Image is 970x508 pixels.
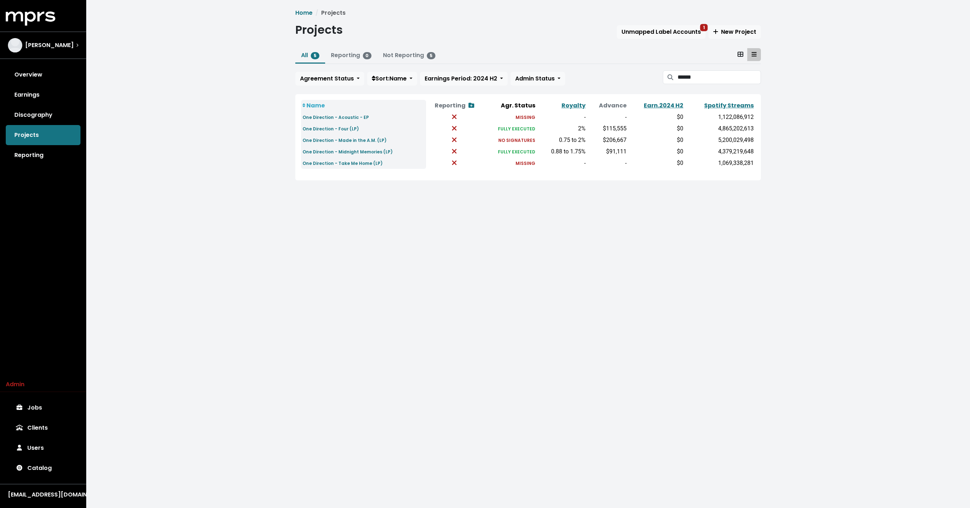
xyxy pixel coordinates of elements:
[603,125,627,132] span: $115,555
[511,72,565,86] button: Admin Status
[25,41,74,50] span: [PERSON_NAME]
[622,28,701,36] span: Unmapped Label Accounts
[8,490,78,499] div: [EMAIL_ADDRESS][DOMAIN_NAME]
[587,157,628,169] td: -
[6,65,80,85] a: Overview
[363,52,372,59] span: 0
[678,70,761,84] input: Search projects
[420,72,508,86] button: Earnings Period: 2024 H2
[685,111,755,123] td: 1,122,086,912
[628,146,685,157] td: $0
[302,124,359,133] a: One Direction - Four (LP)
[562,101,586,110] a: Royalty
[515,74,555,83] span: Admin Status
[617,25,706,39] button: Unmapped Label Accounts1
[713,28,756,36] span: New Project
[6,85,80,105] a: Earnings
[302,160,383,166] small: One Direction - Take Me Home (LP)
[302,113,369,121] a: One Direction - Acoustic - EP
[331,51,372,59] a: Reporting0
[483,100,537,111] th: Agr. Status
[498,137,535,143] small: NO SIGNATURES
[685,123,755,134] td: 4,865,202,613
[587,100,628,111] th: Advance
[498,149,535,155] small: FULLY EXECUTED
[6,398,80,418] a: Jobs
[425,74,497,83] span: Earnings Period: 2024 H2
[537,134,587,146] td: 0.75 to 2%
[427,52,435,59] span: 5
[704,101,754,110] a: Spotify Streams
[295,72,364,86] button: Agreement Status
[302,147,393,156] a: One Direction - Midnight Memories (LP)
[302,114,369,120] small: One Direction - Acoustic - EP
[606,148,627,155] span: $91,111
[700,24,708,31] span: 1
[295,9,761,17] nav: breadcrumb
[537,123,587,134] td: 2%
[537,111,587,123] td: -
[6,145,80,165] a: Reporting
[302,137,387,143] small: One Direction - Made in the A.M. (LP)
[587,111,628,123] td: -
[708,25,761,39] button: New Project
[372,74,407,83] span: Sort: Name
[738,51,743,57] svg: Card View
[367,72,417,86] button: Sort:Name
[628,157,685,169] td: $0
[302,159,383,167] a: One Direction - Take Me Home (LP)
[628,111,685,123] td: $0
[302,136,387,144] a: One Direction - Made in the A.M. (LP)
[8,38,22,52] img: The selected account / producer
[537,146,587,157] td: 0.88 to 1.75%
[6,105,80,125] a: Discography
[6,14,55,22] a: mprs logo
[302,126,359,132] small: One Direction - Four (LP)
[300,74,354,83] span: Agreement Status
[498,126,535,132] small: FULLY EXECUTED
[537,157,587,169] td: -
[644,101,683,110] a: Earn.2024 H2
[311,52,319,59] span: 5
[6,438,80,458] a: Users
[426,100,483,111] th: Reporting
[628,134,685,146] td: $0
[313,9,346,17] li: Projects
[301,51,319,59] a: All5
[516,114,535,120] small: MISSING
[6,490,80,499] button: [EMAIL_ADDRESS][DOMAIN_NAME]
[301,100,426,111] th: Name
[685,157,755,169] td: 1,069,338,281
[295,23,343,37] h1: Projects
[6,418,80,438] a: Clients
[685,146,755,157] td: 4,379,219,648
[383,51,435,59] a: Not Reporting5
[603,137,627,143] span: $206,667
[752,51,757,57] svg: Table View
[516,160,535,166] small: MISSING
[685,134,755,146] td: 5,200,029,498
[6,458,80,478] a: Catalog
[295,9,313,17] a: Home
[302,149,393,155] small: One Direction - Midnight Memories (LP)
[628,123,685,134] td: $0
